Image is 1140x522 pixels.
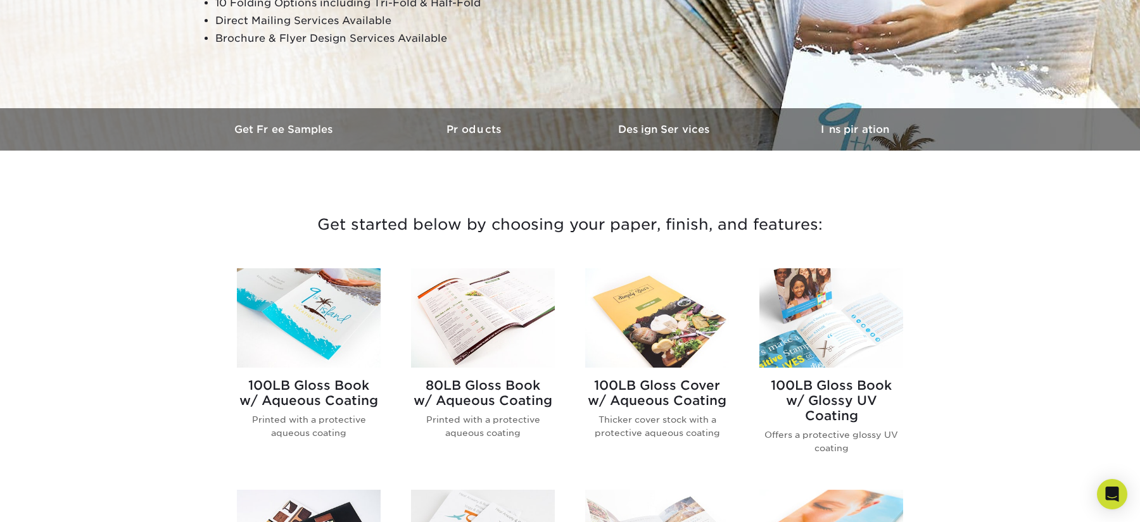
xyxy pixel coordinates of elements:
[411,413,555,439] p: Printed with a protective aqueous coating
[190,108,380,151] a: Get Free Samples
[585,268,729,475] a: 100LB Gloss Cover<br/>w/ Aqueous Coating Brochures & Flyers 100LB Gloss Coverw/ Aqueous Coating T...
[585,413,729,439] p: Thicker cover stock with a protective aqueous coating
[759,268,903,368] img: 100LB Gloss Book<br/>w/ Glossy UV Coating Brochures & Flyers
[237,268,381,368] img: 100LB Gloss Book<br/>w/ Aqueous Coating Brochures & Flyers
[585,378,729,408] h2: 100LB Gloss Cover w/ Aqueous Coating
[215,12,522,30] li: Direct Mailing Services Available
[759,428,903,454] p: Offers a protective glossy UV coating
[237,378,381,408] h2: 100LB Gloss Book w/ Aqueous Coating
[585,268,729,368] img: 100LB Gloss Cover<br/>w/ Aqueous Coating Brochures & Flyers
[215,30,522,47] li: Brochure & Flyer Design Services Available
[380,108,570,151] a: Products
[199,196,940,253] h3: Get started below by choosing your paper, finish, and features:
[759,378,903,423] h2: 100LB Gloss Book w/ Glossy UV Coating
[380,123,570,135] h3: Products
[411,268,555,368] img: 80LB Gloss Book<br/>w/ Aqueous Coating Brochures & Flyers
[1097,479,1127,509] div: Open Intercom Messenger
[760,123,950,135] h3: Inspiration
[190,123,380,135] h3: Get Free Samples
[411,378,555,408] h2: 80LB Gloss Book w/ Aqueous Coating
[570,108,760,151] a: Design Services
[759,268,903,475] a: 100LB Gloss Book<br/>w/ Glossy UV Coating Brochures & Flyers 100LB Gloss Bookw/ Glossy UV Coating...
[760,108,950,151] a: Inspiration
[411,268,555,475] a: 80LB Gloss Book<br/>w/ Aqueous Coating Brochures & Flyers 80LB Gloss Bookw/ Aqueous Coating Print...
[570,123,760,135] h3: Design Services
[237,268,381,475] a: 100LB Gloss Book<br/>w/ Aqueous Coating Brochures & Flyers 100LB Gloss Bookw/ Aqueous Coating Pri...
[237,413,381,439] p: Printed with a protective aqueous coating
